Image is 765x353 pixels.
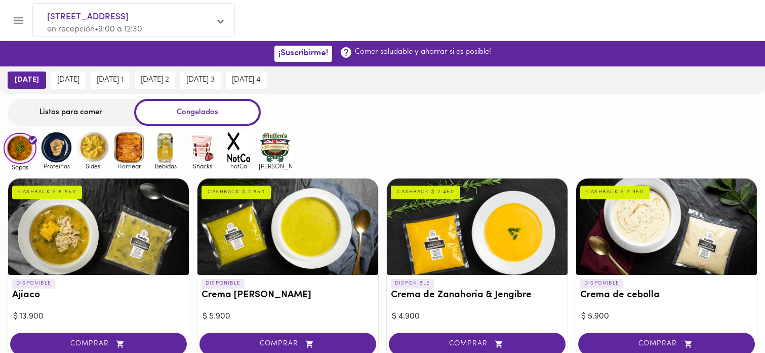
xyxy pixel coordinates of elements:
p: DISPONIBLE [391,279,434,288]
span: notCo [222,163,255,169]
button: [DATE] 3 [180,72,221,89]
div: $ 5.900 [581,311,752,323]
button: [DATE] 4 [226,72,267,89]
div: Congelados [134,99,261,126]
span: COMPRAR [401,340,553,348]
button: [DATE] [51,72,86,89]
div: $ 13.900 [13,311,184,323]
div: Crema de Zanahoria & Jengibre [387,179,568,275]
div: CASHBACK $ 6.950 [12,186,82,199]
span: [DATE] 4 [232,76,261,85]
div: Listos para comer [8,99,134,126]
span: [PERSON_NAME] [259,163,292,169]
div: CASHBACK $ 2.950 [580,186,650,199]
button: ¡Suscribirme! [274,46,332,61]
p: DISPONIBLE [580,279,623,288]
p: Comer saludable y ahorrar si es posible! [355,47,491,57]
img: mullens [259,131,292,164]
span: [DATE] 2 [141,76,169,85]
span: Sopas [4,164,36,170]
span: COMPRAR [591,340,742,348]
img: Snacks [186,131,219,164]
h3: Crema de cebolla [580,290,753,301]
div: CASHBACK $ 2.450 [391,186,460,199]
button: [DATE] 1 [91,72,130,89]
span: COMPRAR [23,340,174,348]
h3: Crema [PERSON_NAME] [202,290,374,301]
div: Ajiaco [8,179,189,275]
div: $ 4.900 [392,311,562,323]
h3: Crema de Zanahoria & Jengibre [391,290,563,301]
span: [STREET_ADDRESS] [47,11,210,24]
span: [DATE] 3 [186,76,215,85]
button: [DATE] [8,72,46,89]
h3: Ajiaco [12,290,185,301]
div: $ 5.900 [203,311,373,323]
img: Bebidas [149,131,182,164]
span: Hornear [113,163,146,169]
img: Sopas [4,133,36,164]
span: Proteinas [40,163,73,169]
img: Sides [76,131,109,164]
span: [DATE] 1 [97,76,124,85]
span: Snacks [186,163,219,169]
img: notCo [222,131,255,164]
div: Crema de cebolla [576,179,757,275]
p: DISPONIBLE [12,279,55,288]
div: Crema del Huerto [197,179,378,275]
button: Menu [6,8,31,33]
span: [DATE] [57,76,79,85]
span: ¡Suscribirme! [278,49,328,58]
img: Proteinas [40,131,73,164]
p: DISPONIBLE [202,279,245,288]
div: CASHBACK $ 2.950 [202,186,271,199]
img: Hornear [113,131,146,164]
span: [DATE] [15,76,39,85]
span: Sides [76,163,109,169]
span: Bebidas [149,163,182,169]
button: [DATE] 2 [135,72,175,89]
span: COMPRAR [212,340,364,348]
span: en recepción • 9:00 a 12:30 [47,25,142,33]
